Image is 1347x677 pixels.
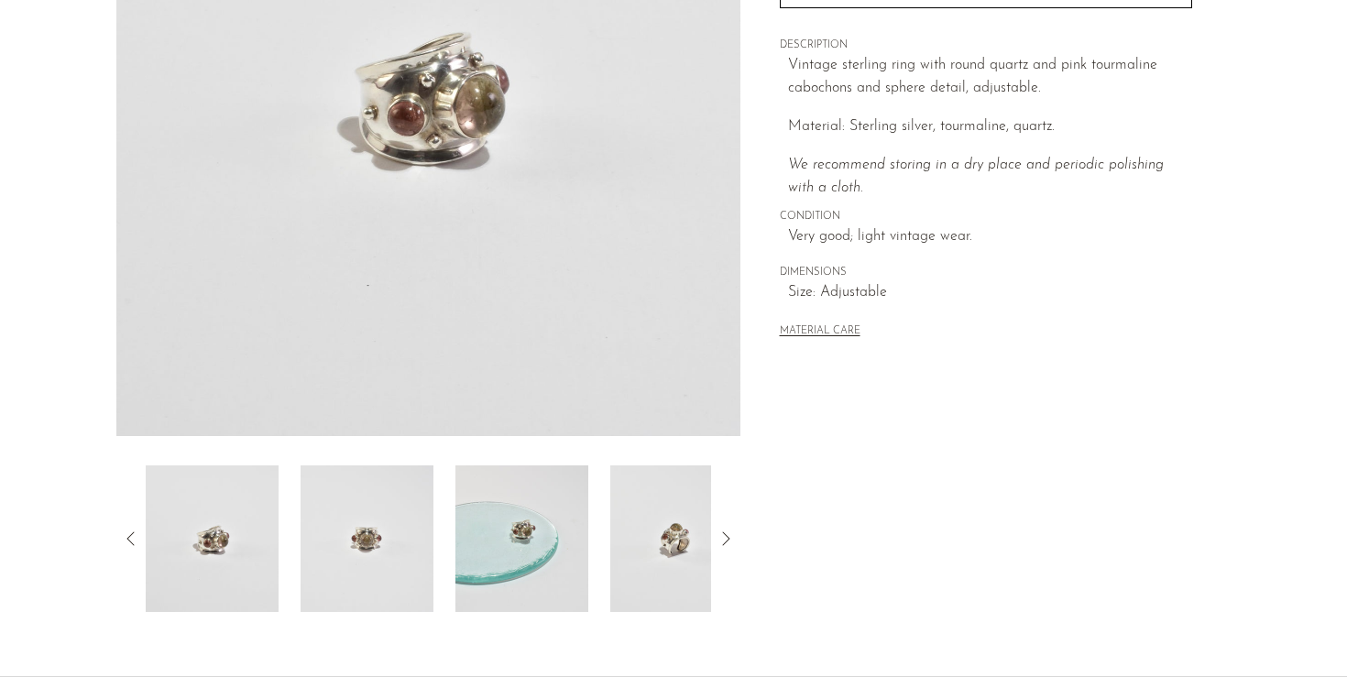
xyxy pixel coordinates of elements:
[301,465,433,612] img: Tourmaline and Quartz Ring
[610,465,743,612] img: Tourmaline and Quartz Ring
[146,465,279,612] img: Tourmaline and Quartz Ring
[780,265,1192,281] span: DIMENSIONS
[788,158,1164,196] em: We recommend storing in a dry place and periodic polishing with a cloth.
[780,325,860,339] button: MATERIAL CARE
[780,38,1192,54] span: DESCRIPTION
[788,225,1192,249] span: Very good; light vintage wear.
[455,465,588,612] img: Tourmaline and Quartz Ring
[788,115,1192,139] p: Material: Sterling silver, tourmaline, quartz.
[780,209,1192,225] span: CONDITION
[788,54,1192,101] p: Vintage sterling ring with round quartz and pink tourmaline cabochons and sphere detail, adjustable.
[788,281,1192,305] span: Size: Adjustable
